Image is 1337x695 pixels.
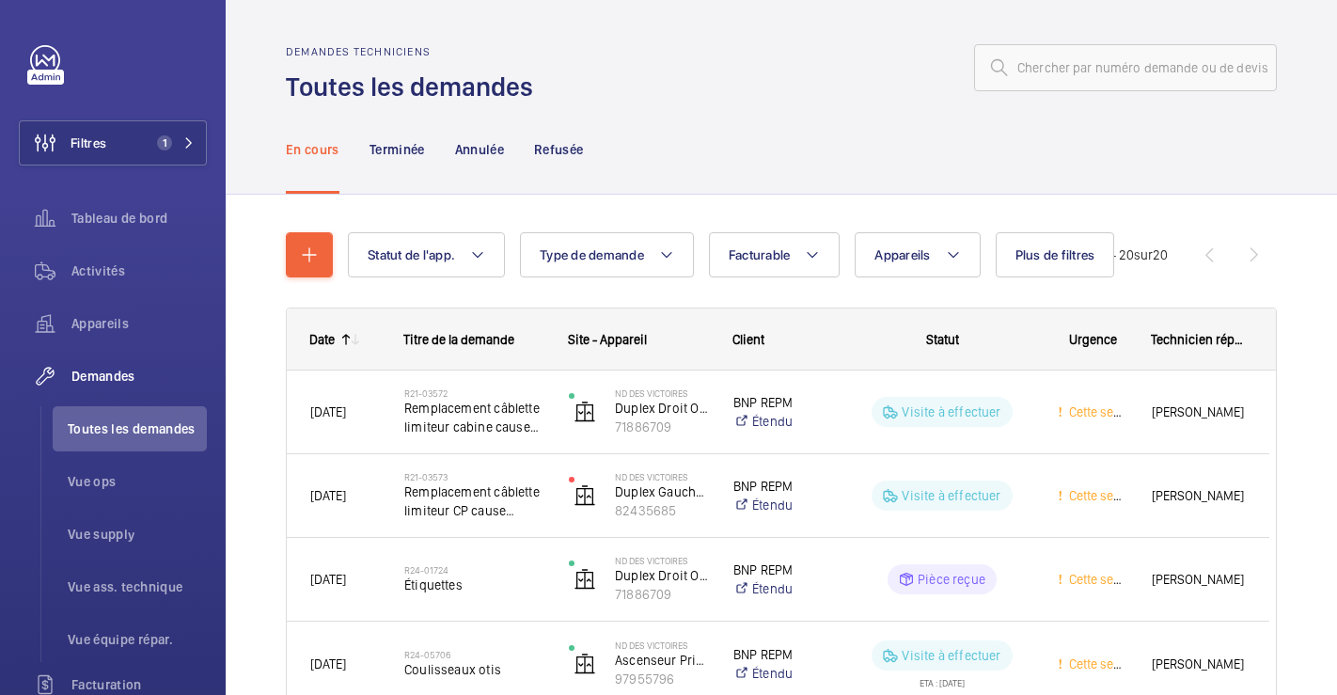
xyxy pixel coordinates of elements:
[404,564,544,576] h2: R24-01724
[71,675,207,694] span: Facturation
[403,332,514,347] span: Titre de la demande
[733,393,826,412] p: BNP REPM
[286,140,339,159] p: En cours
[370,140,425,159] p: Terminée
[902,403,1000,421] p: Visite à effectuer
[404,649,544,660] h2: R24-05706
[1065,404,1149,419] span: Cette semaine
[286,45,544,58] h2: Demandes techniciens
[709,232,841,277] button: Facturable
[574,653,596,675] img: elevator.svg
[404,399,544,436] span: Remplacement câblette limiteur cabine cause oxydation diamètre 6mm 9 niveaux machinerie basse,
[1152,654,1246,674] span: [PERSON_NAME]
[926,332,959,347] span: Statut
[733,664,826,683] a: Étendu
[157,135,172,150] span: 1
[404,387,544,399] h2: R21-03572
[733,412,826,431] a: Étendu
[1152,485,1246,506] span: [PERSON_NAME]
[615,585,709,604] p: 71886709
[902,646,1000,665] p: Visite à effectuer
[902,486,1000,505] p: Visite à effectuer
[615,399,709,418] p: Duplex Droit Otis - [GEOGRAPHIC_DATA]
[455,140,504,159] p: Annulée
[404,576,544,594] span: Étiquettes
[1015,247,1095,262] span: Plus de filtres
[874,247,930,262] span: Appareils
[918,570,985,589] p: Pièce reçue
[615,471,709,482] p: ND DES VICTOIRES
[855,232,980,277] button: Appareils
[404,482,544,520] span: Remplacement câblette limiteur CP cause oxydation diamètre 6mm 9 niveaux machinerie basse,
[615,387,709,399] p: ND DES VICTOIRES
[1134,247,1153,262] span: sur
[68,577,207,596] span: Vue ass. technique
[71,314,207,333] span: Appareils
[310,404,346,419] span: [DATE]
[71,134,106,152] span: Filtres
[71,261,207,280] span: Activités
[1151,332,1247,347] span: Technicien réparateur
[19,120,207,166] button: Filtres1
[71,367,207,386] span: Demandes
[310,656,346,671] span: [DATE]
[615,670,709,688] p: 97955796
[309,332,335,347] div: Date
[615,501,709,520] p: 82435685
[920,671,965,687] div: ETA : [DATE]
[1065,488,1149,503] span: Cette semaine
[404,660,544,679] span: Coulisseaux otis
[68,630,207,649] span: Vue équipe répar.
[368,247,455,262] span: Statut de l'app.
[974,44,1277,91] input: Chercher par numéro demande ou de devis
[1104,248,1168,261] span: 1 - 20 20
[574,401,596,423] img: elevator.svg
[568,332,647,347] span: Site - Appareil
[404,471,544,482] h2: R21-03573
[615,640,709,651] p: ND DES VICTOIRES
[615,482,709,501] p: Duplex Gauche OTIS - Coté Montmartre
[615,555,709,566] p: ND DES VICTOIRES
[574,568,596,591] img: elevator.svg
[68,472,207,491] span: Vue ops
[574,484,596,507] img: elevator.svg
[540,247,644,262] span: Type de demande
[732,332,764,347] span: Client
[68,419,207,438] span: Toutes les demandes
[1065,656,1149,671] span: Cette semaine
[68,525,207,544] span: Vue supply
[733,496,826,514] a: Étendu
[520,232,694,277] button: Type de demande
[733,561,826,579] p: BNP REPM
[733,579,826,598] a: Étendu
[1152,402,1246,422] span: [PERSON_NAME]
[1069,332,1117,347] span: Urgence
[1152,569,1246,590] span: [PERSON_NAME]
[71,209,207,228] span: Tableau de bord
[310,572,346,587] span: [DATE]
[286,70,544,104] h1: Toutes les demandes
[310,488,346,503] span: [DATE]
[615,418,709,436] p: 71886709
[733,645,826,664] p: BNP REPM
[348,232,505,277] button: Statut de l'app.
[729,247,791,262] span: Facturable
[733,477,826,496] p: BNP REPM
[615,566,709,585] p: Duplex Droit Otis - [GEOGRAPHIC_DATA]
[615,651,709,670] p: Ascenseur Privatif - coté Victoire
[534,140,583,159] p: Refusée
[1065,572,1149,587] span: Cette semaine
[996,232,1115,277] button: Plus de filtres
